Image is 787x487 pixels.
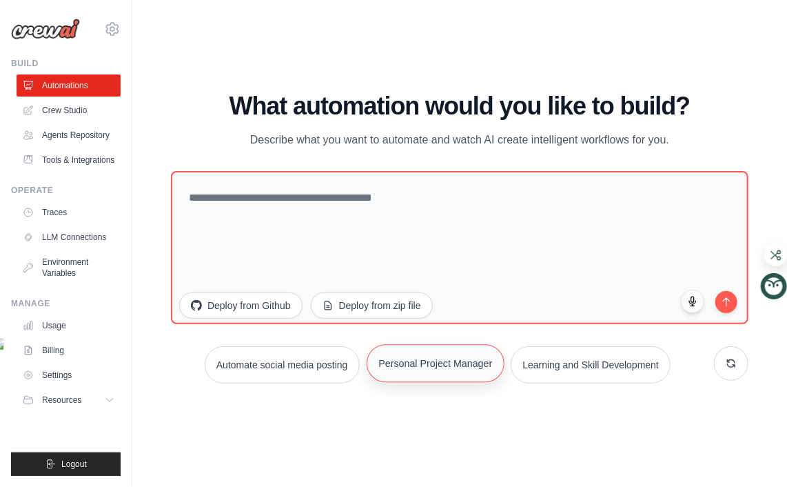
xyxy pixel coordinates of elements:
[11,58,121,69] div: Build
[17,99,121,121] a: Crew Studio
[17,251,121,284] a: Environment Variables
[228,131,691,149] p: Describe what you want to automate and watch AI create intelligent workflows for you.
[17,149,121,171] a: Tools & Integrations
[11,298,121,309] div: Manage
[17,315,121,337] a: Usage
[61,459,87,470] span: Logout
[11,185,121,196] div: Operate
[17,226,121,248] a: LLM Connections
[367,344,504,382] button: Personal Project Manager
[171,92,748,120] h1: What automation would you like to build?
[17,339,121,361] a: Billing
[17,389,121,411] button: Resources
[42,395,81,406] span: Resources
[718,421,787,487] iframe: Chat Widget
[17,124,121,146] a: Agents Repository
[11,19,80,39] img: Logo
[17,364,121,386] a: Settings
[17,201,121,223] a: Traces
[17,74,121,97] a: Automations
[511,346,671,384] button: Learning and Skill Development
[205,346,360,384] button: Automate social media posting
[311,292,433,319] button: Deploy from zip file
[11,453,121,476] button: Logout
[179,292,303,319] button: Deploy from Github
